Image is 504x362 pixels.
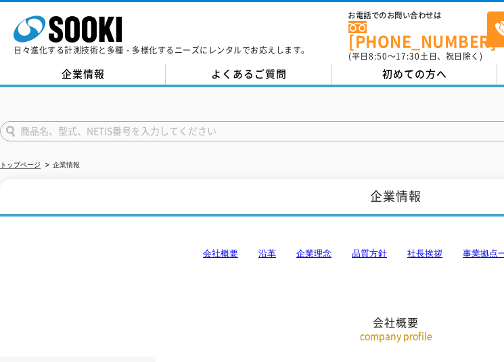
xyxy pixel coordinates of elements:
span: お電話でのお問い合わせは [348,12,487,20]
a: 会社概要 [203,248,238,258]
span: 8:50 [369,50,388,62]
span: 17:30 [396,50,420,62]
li: 企業情報 [43,158,80,173]
a: 社長挨拶 [407,248,442,258]
a: 初めての方へ [331,64,497,85]
a: 企業理念 [296,248,331,258]
a: 沿革 [258,248,276,258]
p: 日々進化する計測技術と多種・多様化するニーズにレンタルでお応えします。 [14,46,310,54]
span: 初めての方へ [382,66,447,81]
span: (平日 ～ 土日、祝日除く) [348,50,482,62]
a: 品質方針 [352,248,387,258]
a: [PHONE_NUMBER] [348,21,487,49]
a: よくあるご質問 [166,64,331,85]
